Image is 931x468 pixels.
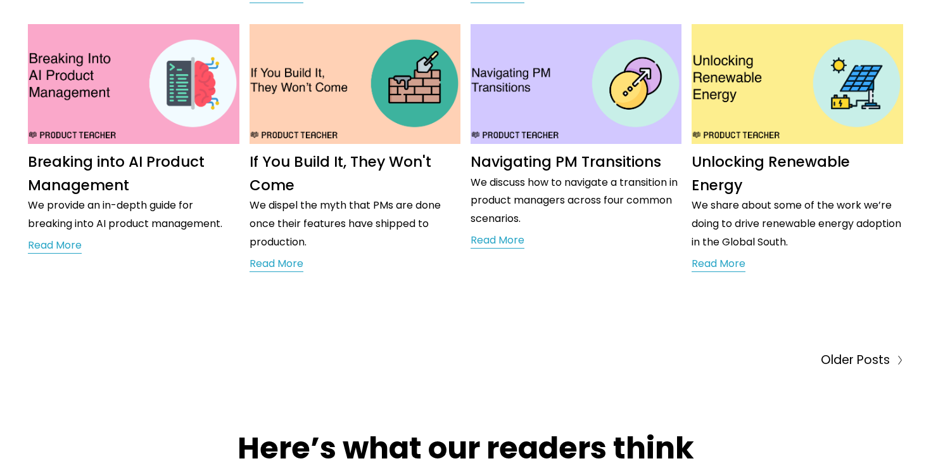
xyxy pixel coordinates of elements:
p: We discuss how to navigate a transition in product managers across four common scenarios. [471,174,681,228]
a: Read More [471,231,524,250]
span: Older Posts [821,349,890,371]
img: Breaking into AI Product Management [27,23,240,144]
p: We provide an in-depth guide for breaking into AI product management. [28,197,239,233]
p: We dispel the myth that PMs are done once their features have shipped to production. [250,197,460,251]
img: Unlocking Renewable Energy [691,23,904,144]
a: Unlocking Renewable Energy [692,152,850,195]
img: Navigating PM Transitions [469,23,683,144]
p: We share about some of the work we’re doing to drive renewable energy adoption in the Global South. [692,197,902,251]
a: Breaking into AI Product Management [28,152,205,195]
a: Older Posts [465,349,903,371]
a: Navigating PM Transitions [471,152,661,172]
a: Read More [250,255,303,274]
a: Read More [28,237,82,256]
a: If You Build It, They Won't Come [250,152,431,195]
img: If You Build It, They Won't Come [248,23,462,144]
a: Read More [692,255,745,274]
